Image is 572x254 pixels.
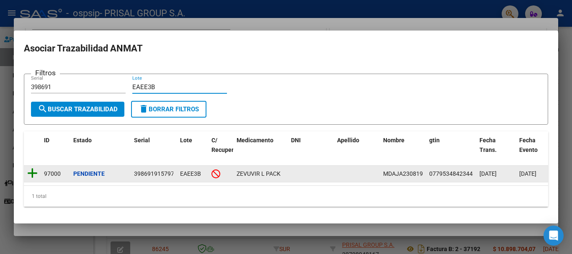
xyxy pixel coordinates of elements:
span: EAEE3B [180,170,201,177]
span: MDAJA23081996 [383,170,430,177]
span: DNI [291,137,301,144]
strong: Pendiente [73,170,105,177]
span: Estado [73,137,92,144]
mat-icon: delete [139,104,149,114]
datatable-header-cell: DNI [288,131,334,168]
span: [DATE] [519,170,536,177]
span: Fecha Trans. [479,137,497,153]
span: Borrar Filtros [139,105,199,113]
datatable-header-cell: Fecha Trans. [476,131,516,168]
datatable-header-cell: ID [41,131,70,168]
datatable-header-cell: Fecha Evento [516,131,556,168]
span: 07795348423446 [429,170,476,177]
span: Apellido [337,137,359,144]
span: Nombre [383,137,405,144]
button: Borrar Filtros [131,101,206,118]
datatable-header-cell: Medicamento [233,131,288,168]
span: gtin [429,137,440,144]
div: Open Intercom Messenger [544,226,564,246]
datatable-header-cell: Estado [70,131,131,168]
span: 97000 [44,170,61,177]
span: 398691915797 [134,170,174,177]
h2: Asociar Trazabilidad ANMAT [24,41,548,56]
span: Medicamento [237,137,273,144]
span: [DATE] [479,170,497,177]
span: ZEVUVIR L PACK [237,170,281,177]
mat-icon: search [38,104,48,114]
div: 1 total [24,186,548,207]
datatable-header-cell: Apellido [334,131,380,168]
button: Buscar Trazabilidad [31,102,124,117]
datatable-header-cell: Nombre [380,131,426,168]
span: Buscar Trazabilidad [38,105,118,113]
datatable-header-cell: gtin [426,131,476,168]
datatable-header-cell: Lote [177,131,208,168]
span: Lote [180,137,192,144]
span: Serial [134,137,150,144]
span: Fecha Evento [519,137,538,153]
span: ID [44,137,49,144]
span: C/ Recupero [211,137,237,153]
h3: Filtros [31,67,60,78]
datatable-header-cell: Serial [131,131,177,168]
datatable-header-cell: C/ Recupero [208,131,233,168]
